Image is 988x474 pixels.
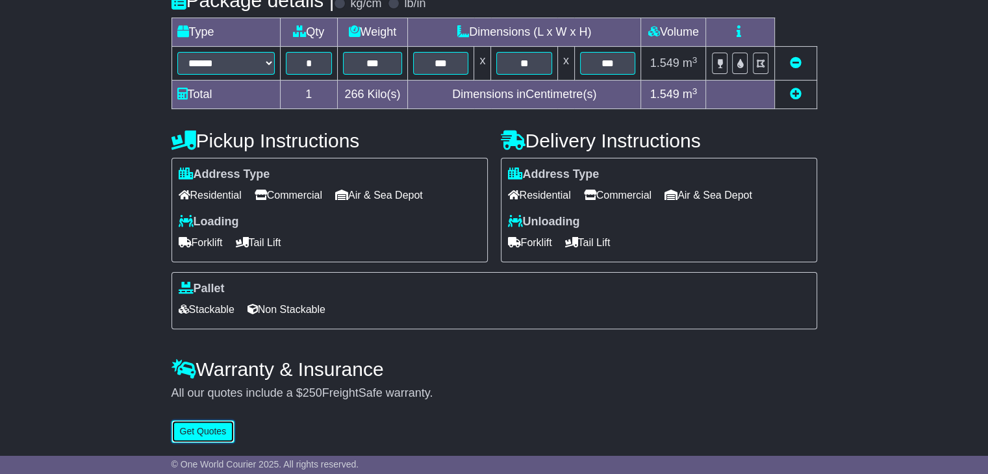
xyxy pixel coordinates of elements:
[335,185,423,205] span: Air & Sea Depot
[407,18,640,47] td: Dimensions (L x W x H)
[303,386,322,399] span: 250
[171,130,488,151] h4: Pickup Instructions
[650,56,679,69] span: 1.549
[683,56,698,69] span: m
[280,18,337,47] td: Qty
[179,215,239,229] label: Loading
[650,88,679,101] span: 1.549
[255,185,322,205] span: Commercial
[179,282,225,296] label: Pallet
[508,185,571,205] span: Residential
[344,88,364,101] span: 266
[557,47,574,81] td: x
[171,18,280,47] td: Type
[692,55,698,65] sup: 3
[337,18,407,47] td: Weight
[508,168,600,182] label: Address Type
[280,81,337,109] td: 1
[584,185,652,205] span: Commercial
[790,56,802,69] a: Remove this item
[565,232,611,253] span: Tail Lift
[179,185,242,205] span: Residential
[236,232,281,253] span: Tail Lift
[171,81,280,109] td: Total
[247,299,325,319] span: Non Stackable
[474,47,491,81] td: x
[683,88,698,101] span: m
[171,358,817,380] h4: Warranty & Insurance
[179,168,270,182] label: Address Type
[790,88,802,101] a: Add new item
[508,232,552,253] span: Forklift
[641,18,706,47] td: Volume
[508,215,580,229] label: Unloading
[407,81,640,109] td: Dimensions in Centimetre(s)
[337,81,407,109] td: Kilo(s)
[171,459,359,469] span: © One World Courier 2025. All rights reserved.
[692,86,698,96] sup: 3
[171,420,235,443] button: Get Quotes
[665,185,752,205] span: Air & Sea Depot
[171,386,817,401] div: All our quotes include a $ FreightSafe warranty.
[179,299,234,319] span: Stackable
[501,130,817,151] h4: Delivery Instructions
[179,232,223,253] span: Forklift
